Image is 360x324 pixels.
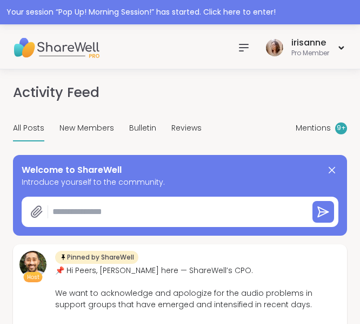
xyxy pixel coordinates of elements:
[266,39,283,56] img: irisanne
[27,273,39,281] span: Host
[129,122,156,134] span: Bulletin
[296,122,331,134] span: Mentions
[55,251,138,264] div: Pinned by ShareWell
[171,122,202,134] span: Reviews
[59,122,114,134] span: New Members
[337,124,346,133] span: 9 +
[291,37,329,49] div: irisanne
[291,49,329,58] div: Pro Member
[22,177,338,188] span: Introduce yourself to the community.
[6,7,354,18] div: Your session “ Pop Up! Morning Session! ” has started. Click here to enter!
[22,164,122,177] span: Welcome to ShareWell
[13,82,99,103] h1: Activity Feed
[13,29,99,67] img: ShareWell Nav Logo
[13,122,44,134] span: All Posts
[19,251,46,278] img: brett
